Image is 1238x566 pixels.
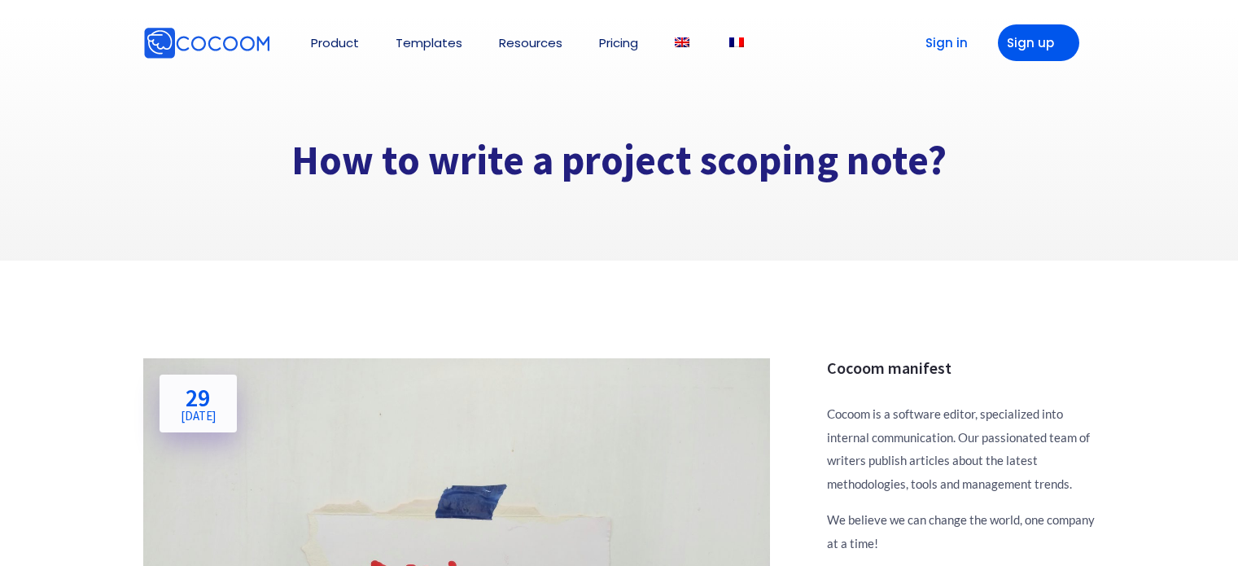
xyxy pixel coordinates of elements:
h3: Cocoom manifest [827,358,1096,378]
img: Cocoom [143,27,270,59]
a: Resources [499,37,562,49]
a: Templates [396,37,462,49]
p: Cocoom is a software editor, specialized into internal communication. Our passionated team of wri... [827,402,1096,495]
p: We believe we can change the world, one company at a time! [827,508,1096,555]
a: 29[DATE] [160,375,237,432]
a: Sign in [900,24,982,61]
img: English [675,37,689,47]
h1: How to write a project scoping note? [143,135,1096,186]
a: Product [311,37,359,49]
a: Pricing [599,37,638,49]
img: French [729,37,744,47]
span: [DATE] [181,410,216,422]
a: Sign up [998,24,1079,61]
h2: 29 [181,385,216,422]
